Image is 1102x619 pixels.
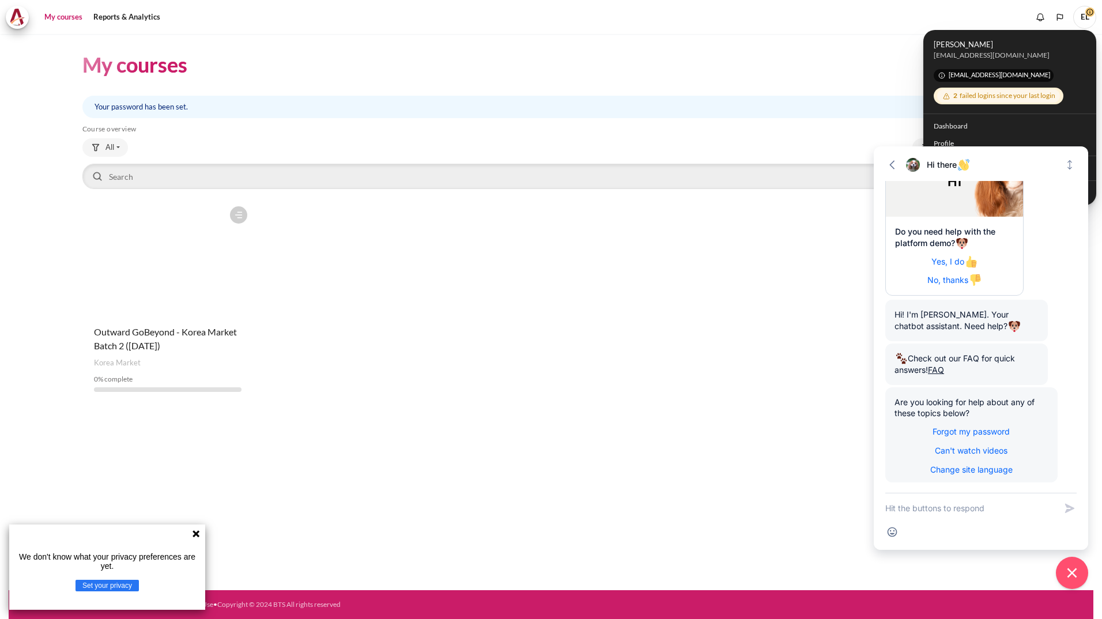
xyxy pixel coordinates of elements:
div: Course overview controls [82,138,1020,191]
input: Search [82,164,1020,189]
div: User menu [923,30,1096,205]
button: Languages [1051,9,1069,26]
span: [PERSON_NAME] [934,39,1086,50]
h1: My courses [82,51,187,78]
a: My courses [40,6,86,29]
h5: Course overview [82,124,1020,134]
div: • • • • • [27,599,616,610]
a: Dashboard [927,117,1093,135]
a: Profile [927,135,1093,153]
a: Architeck Architeck [6,6,35,29]
p: We don't know what your privacy preferences are yet. [14,552,201,571]
a: User menu [1073,6,1096,29]
a: Copyright © 2024 BTS All rights reserved [217,600,341,609]
div: failed logins since your last login [937,89,1060,103]
span: 0 [94,375,98,383]
section: Content [9,34,1093,421]
img: Architeck [9,9,25,26]
span: EL [1073,6,1096,29]
div: Your password has been set. [82,96,1020,118]
button: Set your privacy [76,580,139,591]
div: eslee@zuelligpharma.com [934,50,1086,61]
a: Reports & Analytics [89,6,164,29]
div: Show notification window with no new notifications [1032,9,1049,26]
div: % complete [94,374,242,384]
span: [EMAIL_ADDRESS][DOMAIN_NAME] [934,69,1054,82]
span: 2 [953,91,957,100]
a: Outward GoBeyond - Korea Market Batch 2 ([DATE]) [94,326,237,351]
button: Grouping drop-down menu [82,138,128,157]
span: All [105,142,114,153]
span: Korea Market [94,357,141,369]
